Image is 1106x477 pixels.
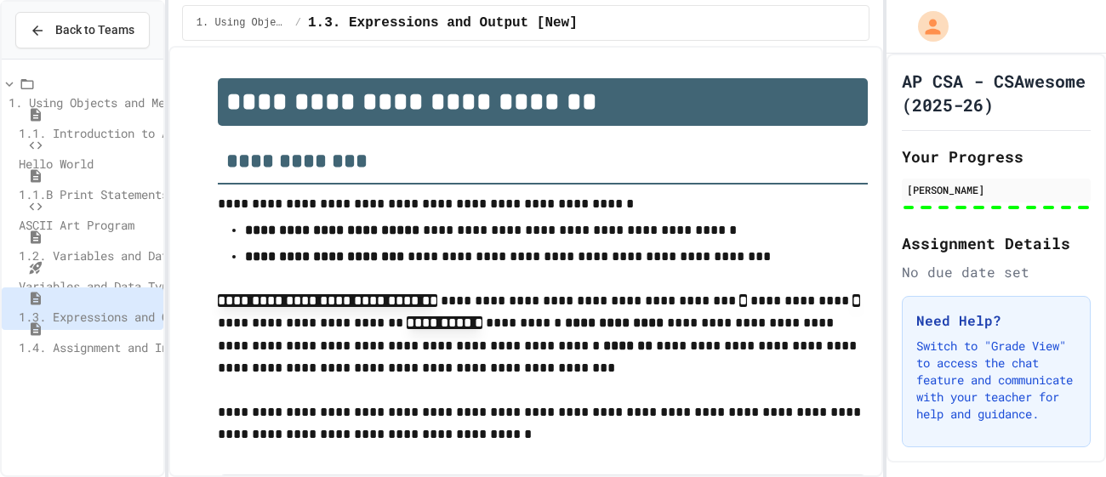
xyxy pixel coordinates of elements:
iframe: chat widget [965,335,1089,407]
span: 1. Using Objects and Methods [197,16,288,30]
span: 1.2. Variables and Data Types [19,247,216,264]
span: 1.3. Expressions and Output [New] [308,13,578,33]
span: 1.1. Introduction to Algorithms, Programming, and Compilers [19,125,420,141]
span: 1.1.B Print Statements [19,186,168,202]
span: Variables and Data Types - Quiz [19,278,230,294]
h1: AP CSA - CSAwesome (2025-26) [902,69,1091,116]
span: Hello World [19,156,94,172]
p: Switch to "Grade View" to access the chat feature and communicate with your teacher for help and ... [916,338,1076,423]
span: Back to Teams [55,21,134,39]
div: My Account [900,7,953,46]
iframe: chat widget [1035,409,1089,460]
h3: Need Help? [916,310,1076,331]
span: 1.3. Expressions and Output [New] [19,309,243,325]
span: 1. Using Objects and Methods [9,94,199,111]
h2: Your Progress [902,145,1091,168]
div: No due date set [902,262,1091,282]
div: [PERSON_NAME] [907,182,1086,197]
span: 1.4. Assignment and Input [19,339,189,355]
button: Back to Teams [15,12,150,48]
span: ASCII Art Program [19,217,134,233]
h2: Assignment Details [902,231,1091,255]
span: / [295,16,301,30]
